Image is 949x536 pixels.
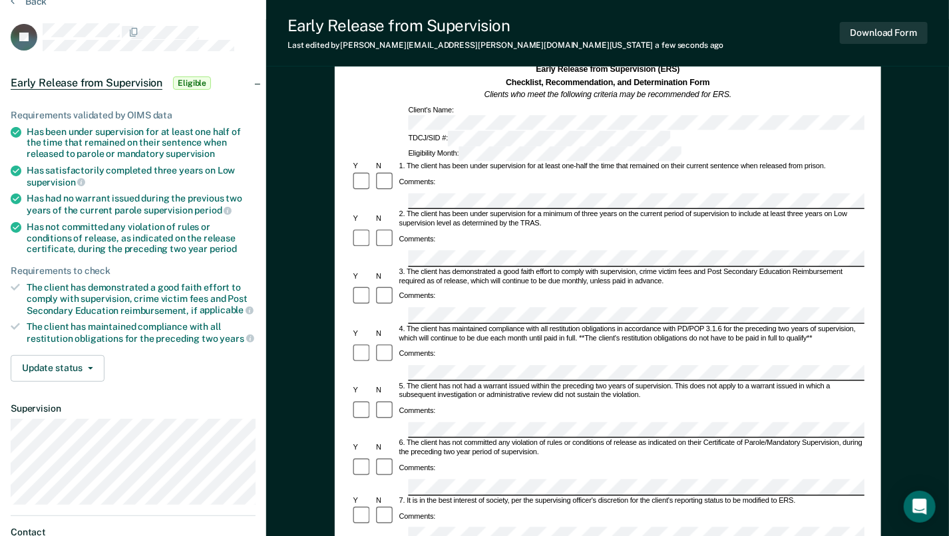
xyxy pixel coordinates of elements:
[406,131,671,146] div: TDCJ/SID #:
[27,221,256,255] div: Has not committed any violation of rules or conditions of release, as indicated on the release ce...
[397,407,437,416] div: Comments:
[11,355,104,382] button: Update status
[406,106,934,130] div: Client's Name:
[397,178,437,187] div: Comments:
[11,265,256,277] div: Requirements to check
[656,41,724,50] span: a few seconds ago
[374,386,397,396] div: N
[210,243,237,254] span: period
[374,497,397,506] div: N
[27,321,256,344] div: The client has maintained compliance with all restitution obligations for the preceding two
[351,444,374,453] div: Y
[351,215,374,224] div: Y
[397,267,864,286] div: 3. The client has demonstrated a good faith effort to comply with supervision, crime victim fees ...
[27,193,256,215] div: Has had no warrant issued during the previous two years of the current parole supervision
[506,77,709,86] strong: Checklist, Recommendation, and Determination Form
[374,329,397,338] div: N
[374,162,397,172] div: N
[406,146,683,162] div: Eligibility Month:
[397,464,437,473] div: Comments:
[27,177,85,188] span: supervision
[397,497,864,506] div: 7. It is in the best interest of society, per the supervising officer's discretion for the client...
[397,382,864,400] div: 5. The client has not had a warrant issued within the preceding two years of supervision. This do...
[397,235,437,244] div: Comments:
[351,162,374,172] div: Y
[27,126,256,160] div: Has been under supervision for at least one half of the time that remained on their sentence when...
[397,349,437,358] div: Comments:
[397,512,437,521] div: Comments:
[351,497,374,506] div: Y
[351,386,374,396] div: Y
[484,90,731,99] em: Clients who meet the following criteria may be recommended for ERS.
[287,16,724,35] div: Early Release from Supervision
[11,76,162,90] span: Early Release from Supervision
[27,282,256,316] div: The client has demonstrated a good faith effort to comply with supervision, crime victim fees and...
[194,205,232,215] span: period
[397,162,864,172] div: 1. The client has been under supervision for at least one-half the time that remained on their cu...
[397,210,864,229] div: 2. The client has been under supervision for a minimum of three years on the current period of su...
[220,333,254,344] span: years
[397,440,864,458] div: 6. The client has not committed any violation of rules or conditions of release as indicated on t...
[287,41,724,50] div: Last edited by [PERSON_NAME][EMAIL_ADDRESS][PERSON_NAME][DOMAIN_NAME][US_STATE]
[397,325,864,343] div: 4. The client has maintained compliance with all restitution obligations in accordance with PD/PO...
[166,148,215,159] span: supervision
[351,272,374,281] div: Y
[11,403,256,414] dt: Supervision
[840,22,928,44] button: Download Form
[374,215,397,224] div: N
[904,491,936,523] div: Open Intercom Messenger
[397,292,437,301] div: Comments:
[536,65,679,74] strong: Early Release from Supervision (ERS)
[11,110,256,121] div: Requirements validated by OIMS data
[351,329,374,338] div: Y
[374,444,397,453] div: N
[27,165,256,188] div: Has satisfactorily completed three years on Low
[374,272,397,281] div: N
[173,76,211,90] span: Eligible
[200,305,254,315] span: applicable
